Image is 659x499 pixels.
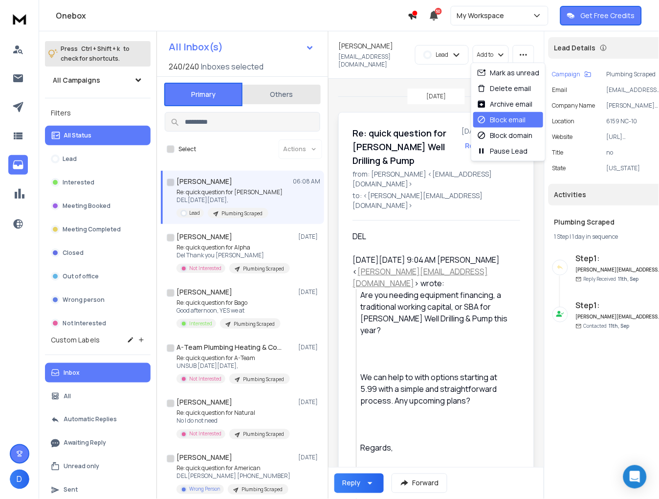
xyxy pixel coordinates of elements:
img: logo [10,10,29,28]
div: Block email [477,115,526,125]
div: Block domain [477,131,532,140]
div: Pause Lead [477,146,527,156]
div: Open Intercom Messenger [623,465,647,489]
div: Delete email [477,84,531,93]
span: 50 [435,8,442,15]
div: Mark as unread [477,68,539,78]
span: D [10,470,29,489]
div: Archive email [477,99,532,109]
h1: Onebox [56,10,408,22]
p: My Workspace [457,11,508,21]
p: Get Free Credits [581,11,635,21]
